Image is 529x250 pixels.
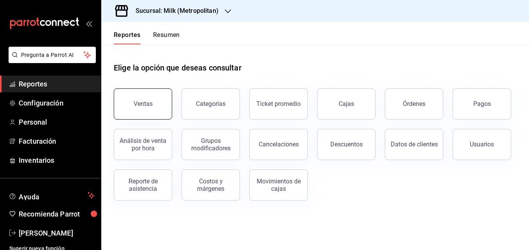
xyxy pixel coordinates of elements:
a: Cajas [317,88,376,120]
span: Reportes [19,79,95,89]
button: Grupos modificadores [182,129,240,160]
div: Ventas [134,100,153,107]
div: Reporte de asistencia [119,178,167,192]
div: Cajas [339,99,354,109]
span: Facturación [19,136,95,146]
div: Pagos [473,100,491,107]
span: [PERSON_NAME] [19,228,95,238]
button: Pagos [453,88,511,120]
div: Análisis de venta por hora [119,137,167,152]
div: Costos y márgenes [187,178,235,192]
div: Grupos modificadores [187,137,235,152]
div: Descuentos [330,141,363,148]
button: Datos de clientes [385,129,443,160]
span: Configuración [19,98,95,108]
button: Movimientos de cajas [249,169,308,201]
span: Ayuda [19,191,85,200]
button: Costos y márgenes [182,169,240,201]
h1: Elige la opción que deseas consultar [114,62,242,74]
button: Órdenes [385,88,443,120]
a: Pregunta a Parrot AI [5,56,96,65]
div: Cancelaciones [259,141,299,148]
button: Usuarios [453,129,511,160]
button: Resumen [153,31,180,44]
div: Órdenes [403,100,425,107]
div: Usuarios [470,141,494,148]
span: Recomienda Parrot [19,209,95,219]
button: Reportes [114,31,141,44]
button: Descuentos [317,129,376,160]
button: Ventas [114,88,172,120]
span: Pregunta a Parrot AI [21,51,84,59]
span: Personal [19,117,95,127]
button: Ticket promedio [249,88,308,120]
div: navigation tabs [114,31,180,44]
div: Movimientos de cajas [254,178,303,192]
button: Análisis de venta por hora [114,129,172,160]
span: Inventarios [19,155,95,165]
button: Pregunta a Parrot AI [9,47,96,63]
button: Categorías [182,88,240,120]
button: open_drawer_menu [86,20,92,26]
button: Reporte de asistencia [114,169,172,201]
div: Categorías [196,100,226,107]
div: Ticket promedio [256,100,301,107]
div: Datos de clientes [391,141,438,148]
button: Cancelaciones [249,129,308,160]
h3: Sucursal: Milk (Metropolitan) [129,6,219,16]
